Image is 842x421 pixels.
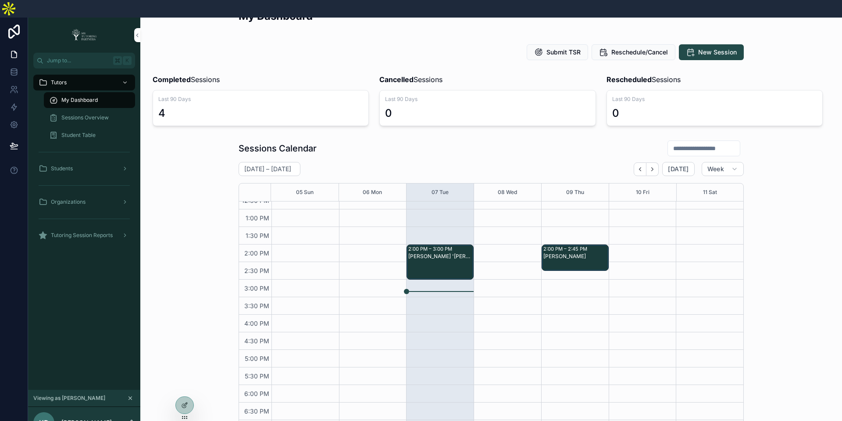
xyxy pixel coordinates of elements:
span: Last 90 Days [385,96,590,103]
button: Next [646,162,659,176]
h1: Sessions Calendar [239,142,317,155]
button: 08 Wed [498,184,517,201]
span: New Session [698,48,737,57]
div: 2:00 PM – 3:00 PM [408,245,454,252]
span: Jump to... [47,57,110,64]
button: Jump to...K [33,53,135,68]
strong: Rescheduled [607,75,652,84]
div: 4 [158,106,165,120]
span: Viewing as [PERSON_NAME] [33,395,105,402]
button: 11 Sat [703,184,717,201]
strong: Completed [153,75,191,84]
span: Last 90 Days [612,96,817,103]
button: Week [702,162,744,176]
span: Sessions [153,74,220,85]
span: [DATE] [668,165,689,173]
a: Organizations [33,194,135,210]
h2: [DATE] – [DATE] [244,165,291,173]
div: scrollable content [28,68,140,255]
strong: Cancelled [379,75,414,84]
span: 2:00 PM [242,249,271,257]
div: 2:00 PM – 2:45 PM [543,245,589,252]
span: 1:00 PM [243,214,271,222]
button: Back [634,162,646,176]
span: Organizations [51,198,86,205]
button: 09 Thu [566,184,584,201]
span: 3:00 PM [242,284,271,292]
a: My Dashboard [44,92,135,108]
button: New Session [679,44,744,60]
span: 1:30 PM [243,232,271,239]
button: Submit TSR [527,44,588,60]
div: [PERSON_NAME] [543,253,608,260]
span: Sessions [607,74,681,85]
div: 0 [385,106,392,120]
span: 2:30 PM [242,267,271,274]
span: Sessions Overview [61,114,109,121]
button: [DATE] [662,162,694,176]
button: Reschedule/Cancel [592,44,675,60]
span: Tutors [51,79,67,86]
span: Reschedule/Cancel [611,48,668,57]
a: Sessions Overview [44,110,135,126]
span: Sessions [379,74,442,85]
a: Student Table [44,127,135,143]
span: 4:30 PM [242,337,271,345]
span: 12:30 PM [239,197,271,204]
span: Submit TSR [546,48,581,57]
span: 6:00 PM [242,390,271,397]
span: Tutoring Session Reports [51,232,113,239]
div: 2:00 PM – 3:00 PM[PERSON_NAME] '[PERSON_NAME]' [PERSON_NAME] [407,245,473,279]
span: Students [51,165,73,172]
a: Tutors [33,75,135,90]
span: Last 90 Days [158,96,363,103]
span: My Dashboard [61,97,98,104]
span: K [124,57,131,64]
span: Week [707,165,724,173]
span: 6:30 PM [242,407,271,415]
span: 4:00 PM [242,320,271,327]
button: 05 Sun [296,184,314,201]
a: Students [33,161,135,176]
span: 5:00 PM [243,355,271,362]
button: 06 Mon [363,184,382,201]
button: 10 Fri [636,184,649,201]
span: 5:30 PM [243,372,271,380]
a: Tutoring Session Reports [33,227,135,243]
span: 3:30 PM [242,302,271,309]
button: 07 Tue [432,184,449,201]
div: 0 [612,106,619,120]
span: Student Table [61,132,96,139]
div: [PERSON_NAME] '[PERSON_NAME]' [PERSON_NAME] [408,253,473,260]
div: 2:00 PM – 2:45 PM[PERSON_NAME] [542,245,608,270]
img: App logo [69,28,100,42]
